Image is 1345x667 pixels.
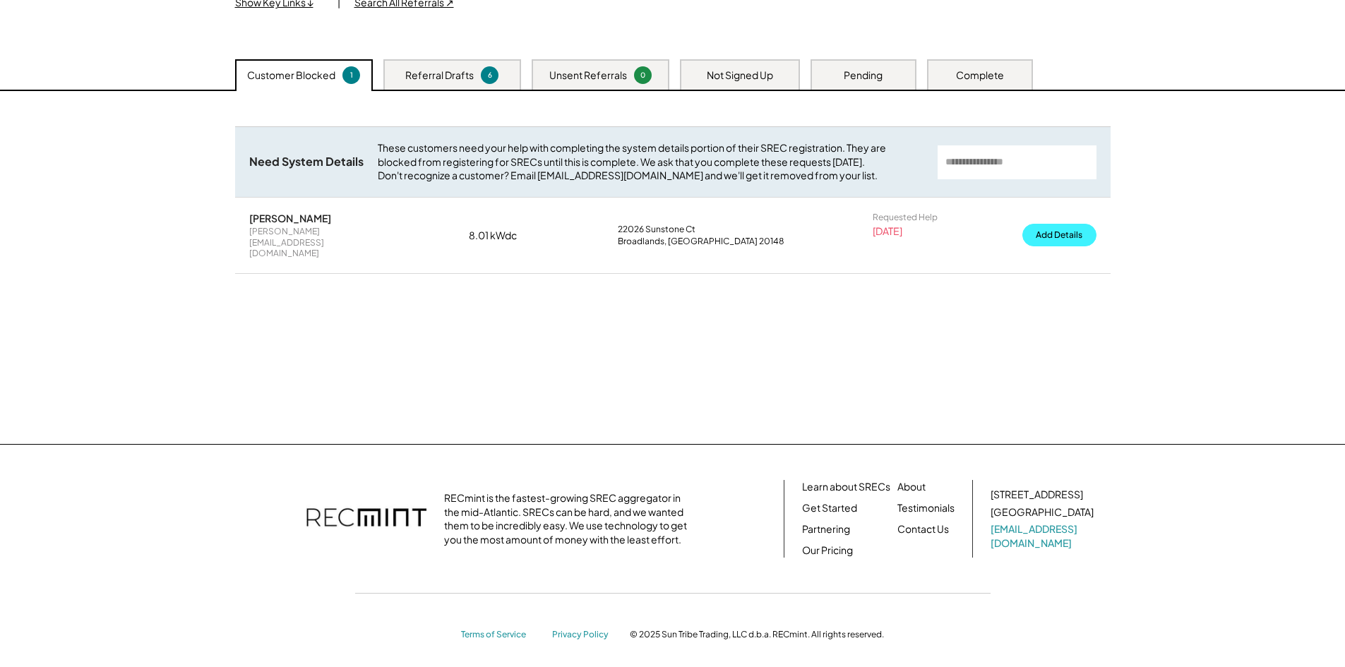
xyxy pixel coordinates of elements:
div: Complete [956,68,1004,83]
div: Requested Help [873,212,938,223]
div: [PERSON_NAME] [249,212,331,224]
div: Not Signed Up [707,68,773,83]
a: Privacy Policy [552,629,616,641]
img: recmint-logotype%403x.png [306,494,426,543]
a: About [897,480,926,494]
button: Add Details [1022,224,1096,246]
a: Partnering [802,522,850,536]
a: Testimonials [897,501,955,515]
a: Contact Us [897,522,949,536]
div: Customer Blocked [247,68,335,83]
div: Pending [844,68,883,83]
div: These customers need your help with completing the system details portion of their SREC registrat... [378,141,923,183]
div: Broadlands, [GEOGRAPHIC_DATA] 20148 [618,236,784,247]
div: [PERSON_NAME][EMAIL_ADDRESS][DOMAIN_NAME] [249,226,390,259]
div: Need System Details [249,155,364,169]
a: Our Pricing [802,543,853,558]
div: [GEOGRAPHIC_DATA] [991,505,1094,519]
a: Get Started [802,501,857,515]
div: 0 [636,70,650,80]
a: Terms of Service [461,629,539,641]
div: 22026 Sunstone Ct [618,224,695,235]
div: 6 [483,70,496,80]
div: 8.01 kWdc [469,229,539,243]
div: RECmint is the fastest-growing SREC aggregator in the mid-Atlantic. SRECs can be hard, and we wan... [444,491,695,546]
a: [EMAIL_ADDRESS][DOMAIN_NAME] [991,522,1096,550]
div: Referral Drafts [405,68,474,83]
a: Learn about SRECs [802,480,890,494]
div: [DATE] [873,224,902,239]
div: 1 [345,70,358,80]
div: Unsent Referrals [549,68,627,83]
div: © 2025 Sun Tribe Trading, LLC d.b.a. RECmint. All rights reserved. [630,629,884,640]
div: [STREET_ADDRESS] [991,488,1083,502]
